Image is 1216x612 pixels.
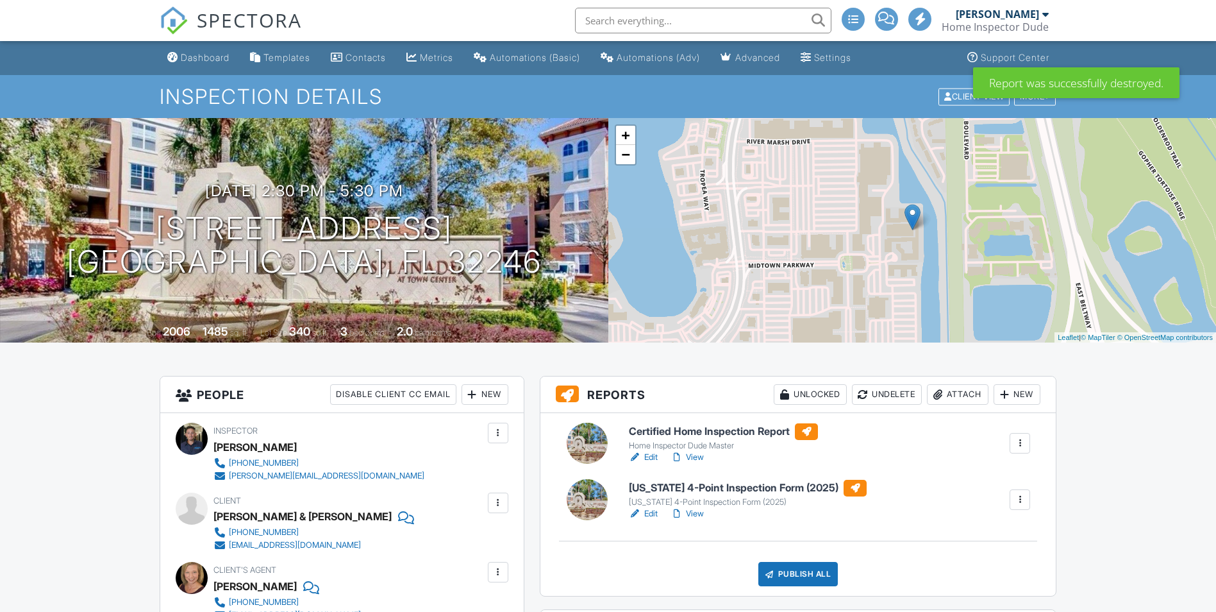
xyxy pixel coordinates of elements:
span: Client [213,496,241,506]
div: [PERSON_NAME] [213,438,297,457]
div: Metrics [420,52,453,63]
a: Client View [937,91,1013,101]
div: [PHONE_NUMBER] [229,597,299,608]
div: 2006 [163,325,190,338]
div: 3 [340,325,347,338]
a: Settings [795,46,856,70]
div: [PERSON_NAME] & [PERSON_NAME] [213,507,392,526]
span: Inspector [213,426,258,436]
a: Advanced [715,46,785,70]
div: [PHONE_NUMBER] [229,458,299,468]
div: Home Inspector Dude Master [629,441,818,451]
div: 340 [289,325,310,338]
div: [PERSON_NAME] [956,8,1039,21]
div: Report was successfully destroyed. [973,67,1179,98]
h3: Reports [540,377,1056,413]
h6: [US_STATE] 4-Point Inspection Form (2025) [629,480,867,497]
span: sq. ft. [230,328,248,337]
h1: Inspection Details [160,85,1057,108]
a: [PERSON_NAME][EMAIL_ADDRESS][DOMAIN_NAME] [213,470,424,482]
a: [PHONE_NUMBER] [213,596,361,609]
div: 2.0 [397,325,413,338]
a: Automations (Advanced) [596,46,705,70]
a: © OpenStreetMap contributors [1117,334,1213,341]
div: Disable Client CC Email [330,384,456,405]
a: Edit [629,507,658,520]
div: Automations (Adv) [617,52,700,63]
span: bedrooms [349,328,385,337]
div: Automations (Basic) [490,52,580,63]
h6: Certified Home Inspection Report [629,423,818,440]
a: Edit [629,451,658,464]
a: [EMAIL_ADDRESS][DOMAIN_NAME] [213,539,404,552]
div: Templates [263,52,310,63]
a: [US_STATE] 4-Point Inspection Form (2025) [US_STATE] 4-Point Inspection Form (2025) [629,480,867,508]
div: Home Inspector Dude [942,21,1049,33]
a: Zoom out [616,145,635,164]
a: Templates [245,46,315,70]
a: [PHONE_NUMBER] [213,457,424,470]
div: Undelete [852,384,922,405]
div: 1485 [203,325,228,338]
a: [PHONE_NUMBER] [213,526,404,539]
a: Leaflet [1058,334,1079,341]
input: Search everything... [575,8,831,33]
a: Zoom in [616,126,635,145]
a: © MapTiler [1081,334,1115,341]
div: Support Center [981,52,1049,63]
span: bathrooms [415,328,451,337]
div: [EMAIL_ADDRESS][DOMAIN_NAME] [229,540,361,550]
a: View [670,451,704,464]
div: Dashboard [181,52,229,63]
a: Dashboard [162,46,235,70]
div: New [994,384,1040,405]
div: Advanced [735,52,780,63]
a: Contacts [326,46,391,70]
div: [PHONE_NUMBER] [229,527,299,538]
div: Settings [814,52,851,63]
span: Built [147,328,161,337]
div: Client View [938,88,1010,105]
span: Client's Agent [213,565,276,575]
a: Support Center [962,46,1054,70]
h3: People [160,377,524,413]
h3: [DATE] 2:30 pm - 5:30 pm [205,182,403,200]
span: Lot Size [260,328,287,337]
a: Metrics [401,46,458,70]
span: SPECTORA [197,6,302,33]
a: View [670,507,704,520]
a: Automations (Basic) [469,46,585,70]
div: More [1014,88,1056,105]
a: SPECTORA [160,17,302,44]
a: [PERSON_NAME] [213,577,297,596]
h1: [STREET_ADDRESS] [GEOGRAPHIC_DATA], FL 32246 [67,212,542,280]
div: Unlocked [774,384,847,405]
a: Certified Home Inspection Report Home Inspector Dude Master [629,423,818,452]
div: [US_STATE] 4-Point Inspection Form (2025) [629,497,867,507]
div: Attach [927,384,988,405]
div: New [462,384,508,405]
div: | [1054,332,1216,343]
div: Publish All [758,562,838,586]
span: sq.ft. [312,328,328,337]
div: [PERSON_NAME][EMAIL_ADDRESS][DOMAIN_NAME] [229,471,424,481]
div: Contacts [346,52,386,63]
img: The Best Home Inspection Software - Spectora [160,6,188,35]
